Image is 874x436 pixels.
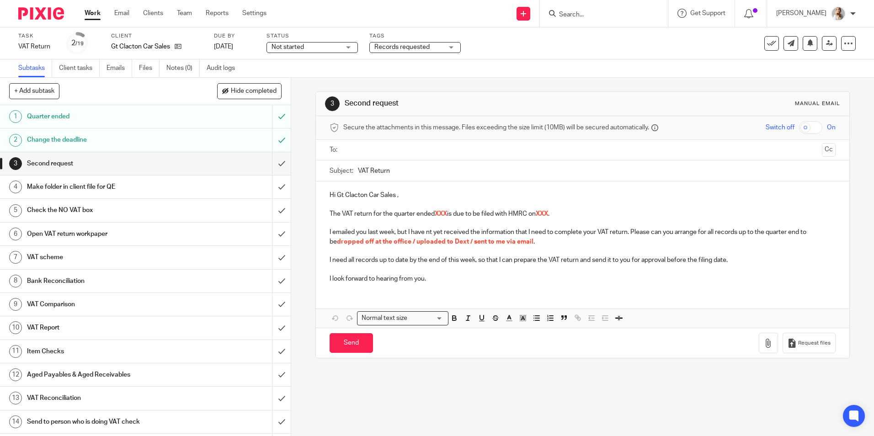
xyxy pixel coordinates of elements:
span: On [827,123,836,132]
h1: VAT Comparison [27,298,184,311]
div: 7 [9,251,22,264]
input: Search for option [410,314,443,323]
span: Not started [272,44,304,50]
h1: Send to person who is doing VAT check [27,415,184,429]
a: Clients [143,9,163,18]
a: Files [139,59,160,77]
a: Notes (0) [166,59,200,77]
input: Send [330,333,373,353]
div: 2 [9,134,22,147]
h1: Make folder in client file for QE [27,180,184,194]
button: Hide completed [217,83,282,99]
div: Search for option [357,311,448,325]
a: Settings [242,9,266,18]
h1: Second request [345,99,602,108]
a: Subtasks [18,59,52,77]
div: 13 [9,392,22,404]
button: Request files [783,333,836,353]
p: Gt Clacton Car Sales [111,42,170,51]
a: Email [114,9,129,18]
div: 4 [9,181,22,193]
a: Work [85,9,101,18]
img: IMG_9968.jpg [831,6,846,21]
h1: Open VAT return workpaper [27,227,184,241]
div: 12 [9,368,22,381]
p: Hi Gt Clacton Car Sales , [330,191,835,200]
p: I emailed you last week, but I have nt yet received the information that I need to complete your ... [330,228,835,246]
h1: VAT scheme [27,250,184,264]
label: Subject: [330,166,353,175]
input: Search [558,11,640,19]
h1: Quarter ended [27,110,184,123]
div: 3 [9,157,22,170]
a: Reports [206,9,229,18]
label: Tags [369,32,461,40]
button: Cc [822,143,836,157]
label: Task [18,32,55,40]
button: + Add subtask [9,83,59,99]
h1: Item Checks [27,345,184,358]
div: 9 [9,298,22,311]
div: 8 [9,275,22,287]
div: 2 [71,38,84,48]
h1: Bank Reconciliation [27,274,184,288]
div: VAT Return [18,42,55,51]
div: 14 [9,415,22,428]
span: Records requested [374,44,430,50]
a: Team [177,9,192,18]
span: dropped off at the office / uploaded to Dext / sent to me via email [337,239,533,245]
span: Request files [798,340,831,347]
a: Audit logs [207,59,242,77]
label: To: [330,145,340,154]
div: 10 [9,321,22,334]
div: 11 [9,345,22,358]
span: [DATE] [214,43,233,50]
span: Get Support [690,10,725,16]
h1: Aged Payables & Aged Receivables [27,368,184,382]
h1: Change the deadline [27,133,184,147]
a: Client tasks [59,59,100,77]
div: 3 [325,96,340,111]
h1: Second request [27,157,184,170]
small: /19 [75,41,84,46]
a: Emails [107,59,132,77]
span: Hide completed [231,88,277,95]
h1: VAT Reconciliation [27,391,184,405]
p: [PERSON_NAME] [776,9,826,18]
div: 6 [9,228,22,240]
span: XXX [435,211,447,217]
h1: Check the NO VAT box [27,203,184,217]
span: Switch off [766,123,794,132]
p: I need all records up to date by the end of this week, so that I can prepare the VAT return and s... [330,255,835,265]
label: Due by [214,32,255,40]
p: The VAT return for the quarter ended is due to be filed with HMRC on . [330,209,835,218]
img: Pixie [18,7,64,20]
h1: VAT Report [27,321,184,335]
label: Client [111,32,203,40]
div: Manual email [795,100,840,107]
span: Secure the attachments in this message. Files exceeding the size limit (10MB) will be secured aut... [343,123,649,132]
span: XXX [536,211,548,217]
div: 1 [9,110,22,123]
div: 5 [9,204,22,217]
span: Normal text size [359,314,409,323]
label: Status [266,32,358,40]
p: I look forward to hearing from you. [330,274,835,283]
